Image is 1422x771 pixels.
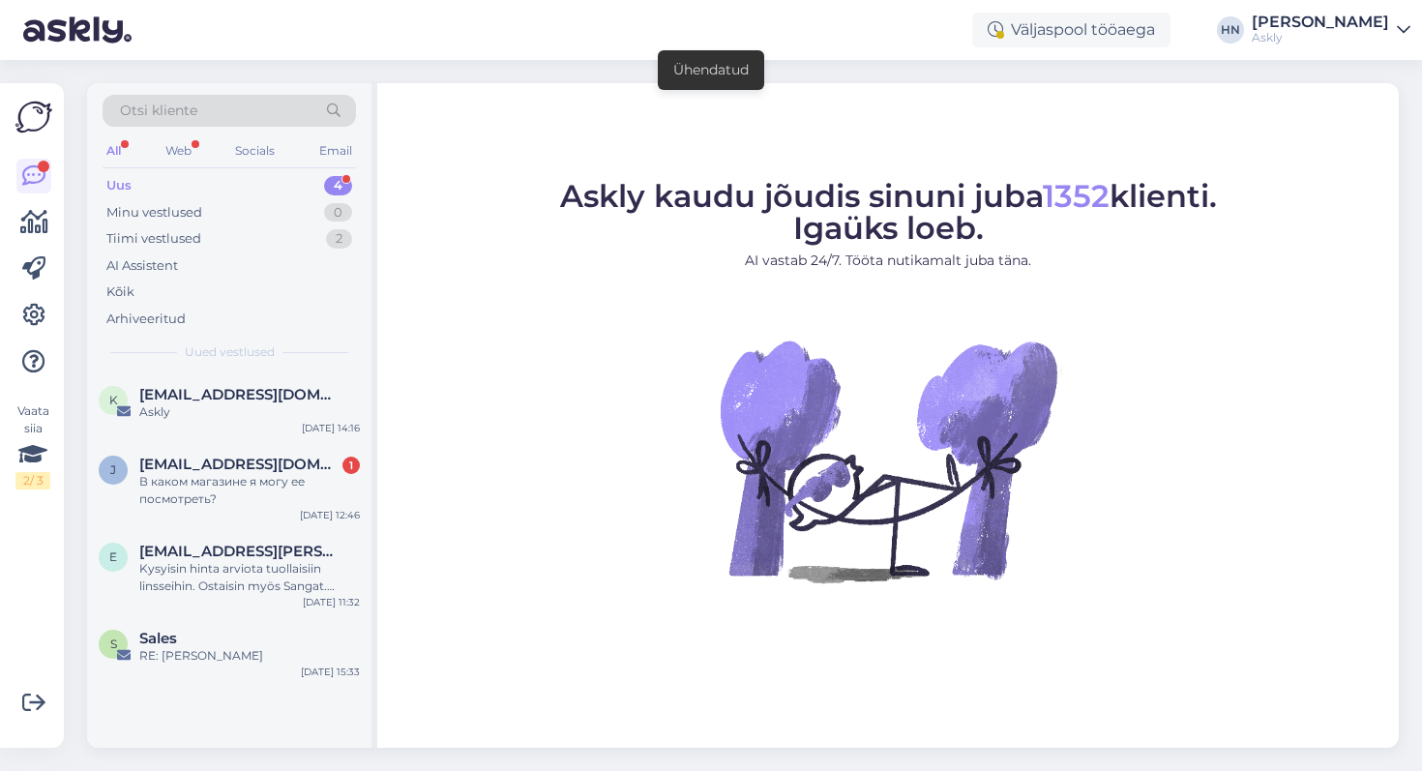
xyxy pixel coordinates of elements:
img: Askly Logo [15,99,52,135]
div: 4 [324,176,352,195]
div: Uus [106,176,132,195]
span: j [110,462,116,477]
div: В каком магазине я могу ее посмотреть? [139,473,360,508]
span: E [109,549,117,564]
span: k [109,393,118,407]
span: jur33@yandex.com [139,456,341,473]
div: Arhiveeritud [106,310,186,329]
div: Ühendatud [673,60,749,80]
div: Email [315,138,356,163]
span: Askly kaudu jõudis sinuni juba klienti. Igaüks loeb. [560,177,1217,247]
div: Väljaspool tööaega [972,13,1170,47]
div: Kõik [106,282,134,302]
div: 0 [324,203,352,222]
div: HN [1217,16,1244,44]
div: All [103,138,125,163]
a: [PERSON_NAME]Askly [1252,15,1410,45]
div: 2 / 3 [15,472,50,489]
div: Askly [1252,30,1389,45]
div: Web [162,138,195,163]
div: 1 [342,457,360,474]
span: S [110,637,117,651]
span: Sales [139,630,177,647]
div: Minu vestlused [106,203,202,222]
div: [PERSON_NAME] [1252,15,1389,30]
span: Otsi kliente [120,101,197,121]
img: No Chat active [714,286,1062,635]
div: RE: [PERSON_NAME] [139,647,360,665]
div: [DATE] 11:32 [303,595,360,609]
div: 2 [326,229,352,249]
div: Socials [231,138,279,163]
div: Kysyisin hinta arviota tuollaisiin linsseihin. Ostaisin myös Sangat. Lähetättekö [GEOGRAPHIC_DATA... [139,560,360,595]
div: Tiimi vestlused [106,229,201,249]
div: [DATE] 14:16 [302,421,360,435]
span: kersti@jone.ee [139,386,341,403]
div: AI Assistent [106,256,178,276]
span: 1352 [1043,177,1110,215]
span: Uued vestlused [185,343,275,361]
div: Askly [139,403,360,421]
div: [DATE] 12:46 [300,508,360,522]
p: AI vastab 24/7. Tööta nutikamalt juba täna. [560,251,1217,271]
div: [DATE] 15:33 [301,665,360,679]
div: Vaata siia [15,402,50,489]
span: Eija.juhola-al-juboori@pori.fi [139,543,341,560]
